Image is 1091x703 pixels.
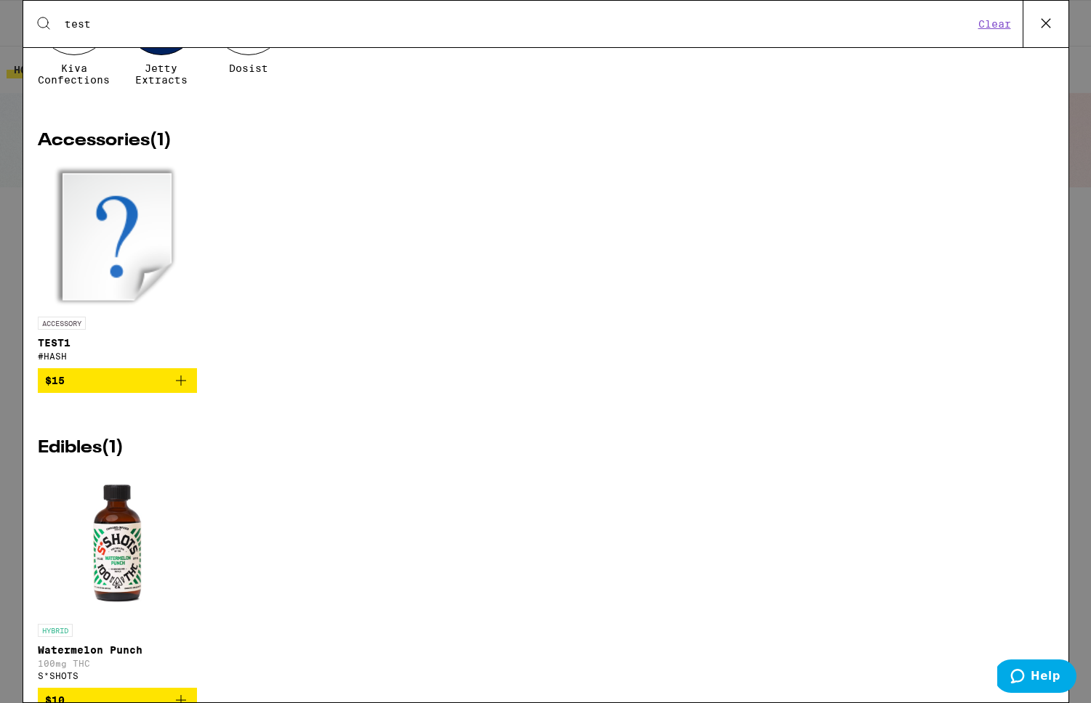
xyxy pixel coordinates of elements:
[38,659,198,668] p: 100mg THC
[997,659,1076,696] iframe: Opens a widget where you can find more information
[974,17,1015,31] button: Clear
[44,471,190,617] img: S*SHOTS - Watermelon Punch
[38,368,198,393] button: Add to bag
[38,132,1054,150] h2: Accessories ( 1 )
[38,644,198,656] p: Watermelon Punch
[38,317,86,330] p: ACCESSORY
[38,624,73,637] p: HYBRID
[229,62,268,74] span: Dosist
[38,337,198,349] p: TEST1
[38,62,110,86] span: Kiva Confections
[38,471,198,688] a: Open page for Watermelon Punch from S*SHOTS
[38,164,198,368] a: Open page for TEST1 from #HASH
[38,439,1054,457] h2: Edibles ( 1 )
[38,351,198,361] div: #HASH
[125,62,198,86] span: Jetty Extracts
[44,164,190,309] img: #HASH - TEST1
[45,375,65,386] span: $15
[64,17,974,31] input: Search for products & categories
[38,671,198,680] div: S*SHOTS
